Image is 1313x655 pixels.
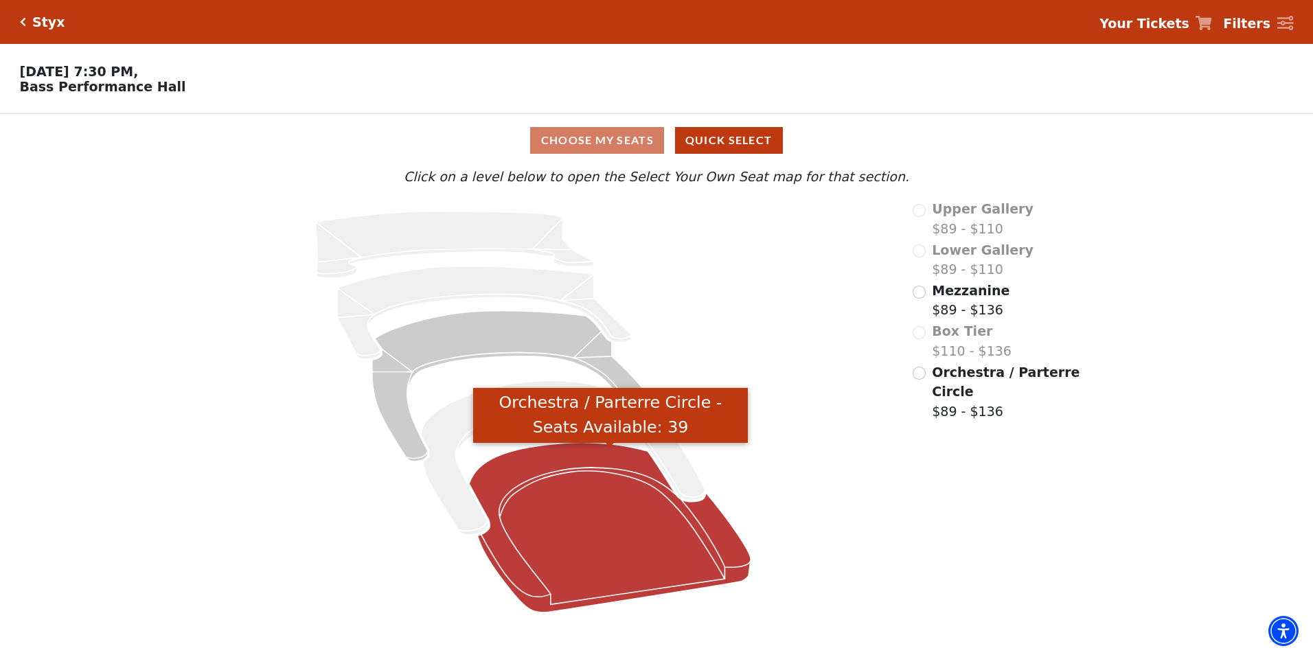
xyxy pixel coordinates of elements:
[1223,14,1293,34] a: Filters
[1099,14,1212,34] a: Your Tickets
[1099,16,1189,31] strong: Your Tickets
[1268,616,1299,646] div: Accessibility Menu
[932,363,1082,422] label: $89 - $136
[469,443,751,612] path: Orchestra / Parterre Circle - Seats Available: 39
[932,199,1034,238] label: $89 - $110
[20,17,26,27] a: Click here to go back to filters
[932,201,1034,216] span: Upper Gallery
[932,321,1012,360] label: $110 - $136
[913,367,926,380] input: Orchestra / Parterre Circle$89 - $136
[316,211,594,278] path: Upper Gallery - Seats Available: 0
[473,388,748,444] div: Orchestra / Parterre Circle - Seats Available: 39
[174,167,1139,187] p: Click on a level below to open the Select Your Own Seat map for that section.
[932,283,1009,298] span: Mezzanine
[932,281,1009,320] label: $89 - $136
[932,365,1080,400] span: Orchestra / Parterre Circle
[337,266,631,360] path: Lower Gallery - Seats Available: 0
[932,323,992,338] span: Box Tier
[913,286,926,299] input: Mezzanine$89 - $136
[675,127,783,154] button: Quick Select
[1223,16,1270,31] strong: Filters
[932,240,1034,279] label: $89 - $110
[932,242,1034,257] span: Lower Gallery
[32,14,65,30] h5: Styx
